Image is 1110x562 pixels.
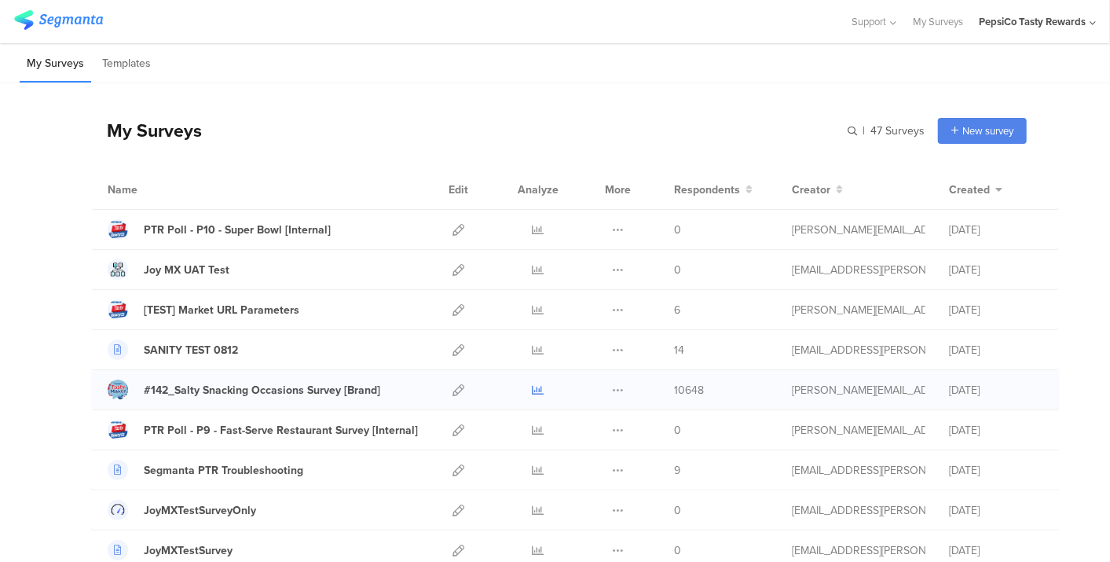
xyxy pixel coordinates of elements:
a: PTR Poll - P9 - Fast-Serve Restaurant Survey [Internal] [108,420,418,440]
div: [TEST] Market URL Parameters [144,302,299,318]
div: megan.lynch@pepsico.com [792,302,925,318]
div: Edit [441,170,475,209]
a: [TEST] Market URL Parameters [108,299,299,320]
div: [DATE] [949,502,1043,519]
span: | [860,123,867,139]
div: [DATE] [949,462,1043,479]
span: Support [852,14,887,29]
div: Name [108,182,202,198]
span: Created [949,182,990,198]
div: megan.lynch@pepsico.com [792,382,925,399]
a: JoyMXTestSurvey [108,540,233,560]
span: 14 [674,342,684,358]
div: andreza.godoy.contractor@pepsico.com [792,462,925,479]
div: Segmanta PTR Troubleshooting [144,462,303,479]
span: 0 [674,502,681,519]
button: Creator [792,182,843,198]
div: megan.lynch@pepsico.com [792,222,925,238]
span: 6 [674,302,680,318]
div: [DATE] [949,262,1043,278]
span: 0 [674,542,681,559]
span: 0 [674,262,681,278]
div: [DATE] [949,222,1043,238]
div: andreza.godoy.contractor@pepsico.com [792,542,925,559]
div: Joy MX UAT Test [144,262,229,278]
div: PTR Poll - P10 - Super Bowl [Internal] [144,222,331,238]
a: PTR Poll - P10 - Super Bowl [Internal] [108,219,331,240]
div: PepsiCo Tasty Rewards [979,14,1086,29]
li: Templates [95,46,158,83]
a: #142_Salty Snacking Occasions Survey [Brand] [108,380,380,400]
span: 47 Surveys [870,123,925,139]
div: My Surveys [91,117,202,144]
span: Respondents [674,182,740,198]
a: SANITY TEST 0812 [108,340,238,360]
span: 0 [674,422,681,439]
div: [DATE] [949,382,1043,399]
a: JoyMXTestSurveyOnly [108,500,256,520]
span: 10648 [674,382,704,399]
div: [DATE] [949,302,1043,318]
button: Respondents [674,182,753,198]
div: [DATE] [949,542,1043,559]
div: #142_Salty Snacking Occasions Survey [Brand] [144,382,380,399]
div: megan.lynch@pepsico.com [792,422,925,439]
div: PTR Poll - P9 - Fast-Serve Restaurant Survey [Internal] [144,422,418,439]
button: Created [949,182,1002,198]
img: segmanta logo [14,10,103,30]
span: New survey [962,123,1013,138]
div: JoyMXTestSurvey [144,542,233,559]
div: More [601,170,635,209]
div: andreza.godoy.contractor@pepsico.com [792,502,925,519]
div: [DATE] [949,422,1043,439]
a: Joy MX UAT Test [108,259,229,280]
span: 9 [674,462,680,479]
span: 0 [674,222,681,238]
span: Creator [792,182,830,198]
li: My Surveys [20,46,91,83]
div: Analyze [515,170,562,209]
div: [DATE] [949,342,1043,358]
div: andreza.godoy.contractor@pepsico.com [792,262,925,278]
div: JoyMXTestSurveyOnly [144,502,256,519]
a: Segmanta PTR Troubleshooting [108,460,303,480]
div: SANITY TEST 0812 [144,342,238,358]
div: andreza.godoy.contractor@pepsico.com [792,342,925,358]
